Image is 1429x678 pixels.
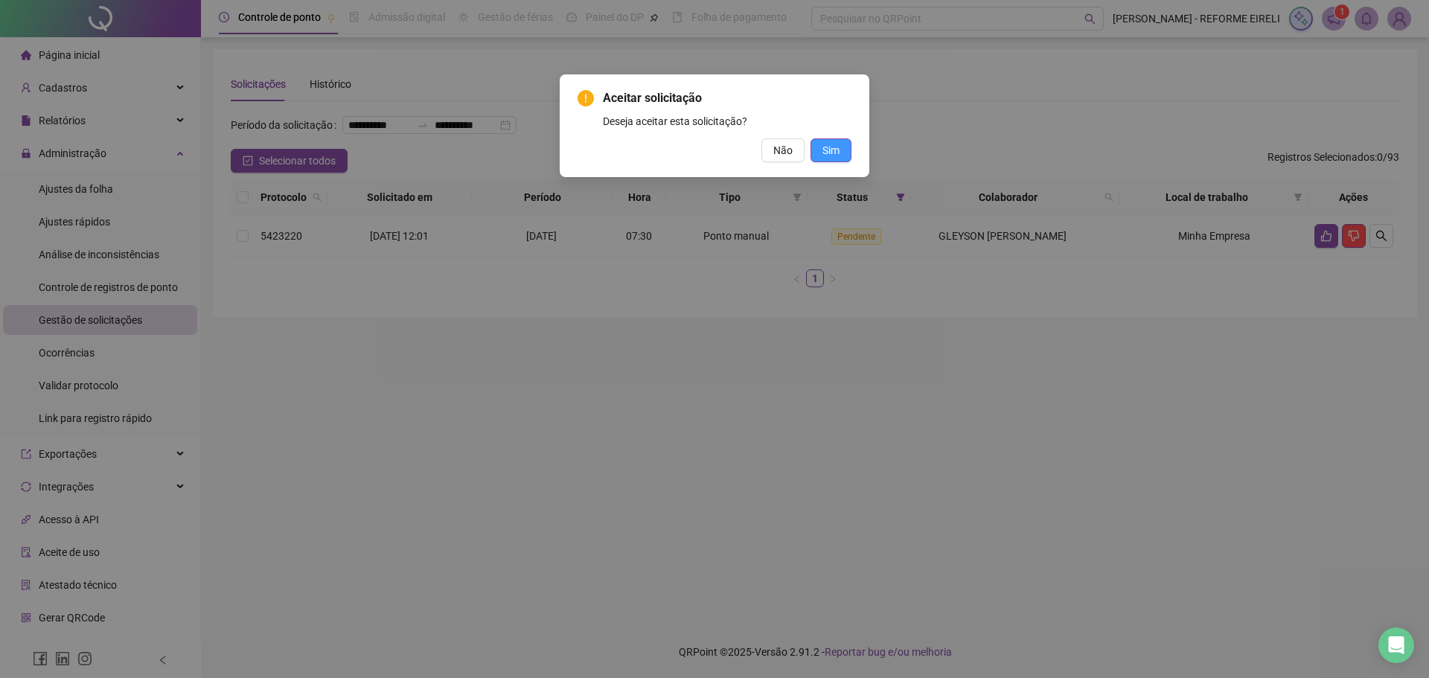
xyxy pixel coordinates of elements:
span: Aceitar solicitação [603,89,851,107]
span: exclamation-circle [578,90,594,106]
span: Sim [822,142,840,159]
div: Open Intercom Messenger [1378,627,1414,663]
div: Deseja aceitar esta solicitação? [603,113,851,129]
button: Não [761,138,805,162]
button: Sim [811,138,851,162]
span: Não [773,142,793,159]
